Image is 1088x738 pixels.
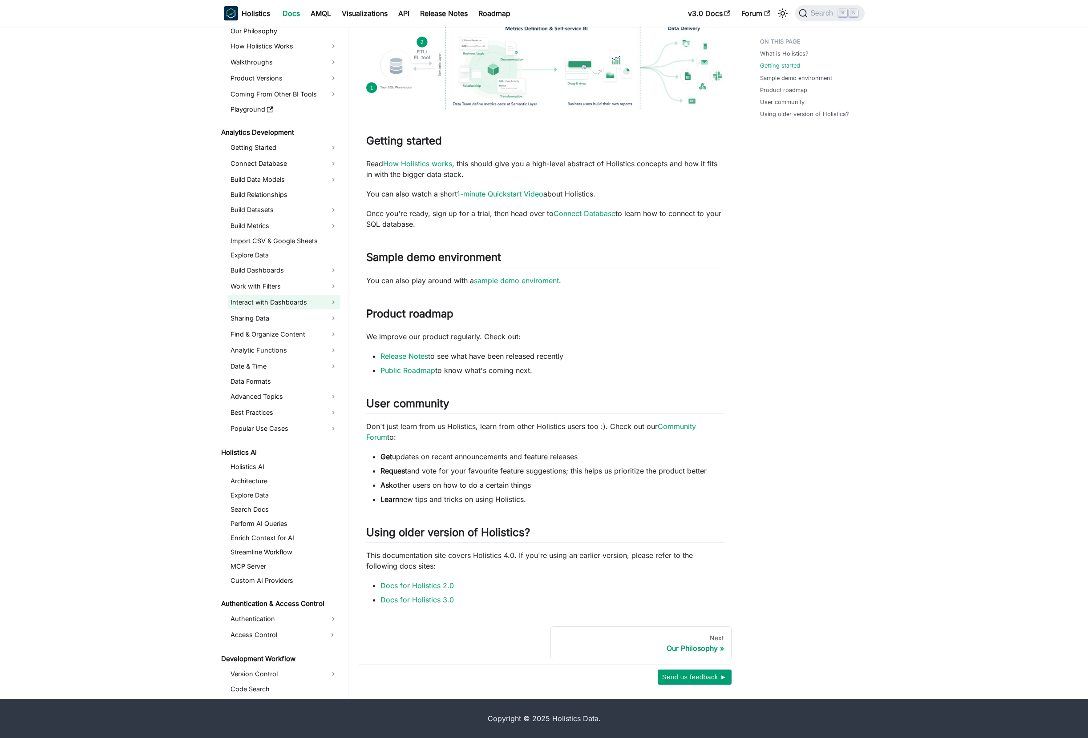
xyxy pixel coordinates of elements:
[457,189,543,198] a: 1-minute Quickstart Video
[795,5,864,21] button: Search (Command+K)
[218,446,340,459] a: Holistics AI
[736,6,776,20] a: Forum
[366,550,724,571] p: This documentation site covers Holistics 4.0. If you're using an earlier version, please refer to...
[366,422,696,441] a: Community Forum
[228,71,340,85] a: Product Versions
[662,671,727,683] span: Send us feedback ►
[380,494,724,505] li: new tips and tricks on using Holistics.
[473,6,516,20] a: Roadmap
[393,6,415,20] a: API
[224,6,270,20] a: HolisticsHolistics
[228,517,340,530] a: Perform AI Queries
[336,6,393,20] a: Visualizations
[242,8,270,19] b: Holistics
[228,311,340,325] a: Sharing Data
[228,55,340,69] a: Walkthroughs
[380,495,399,504] strong: Learn
[760,86,807,94] a: Product roadmap
[558,644,724,653] div: Our Philosophy
[760,98,805,106] a: User community
[228,103,340,116] a: Playground
[380,595,454,604] a: Docs for Holistics 3.0
[849,9,858,17] kbd: K
[305,6,336,20] a: AMQL
[366,189,724,199] p: You can also watch a short about Holistics.
[228,405,340,420] a: Best Practices
[218,126,340,139] a: Analytics Development
[228,421,340,436] a: Popular Use Cases
[380,452,392,461] strong: Get
[380,466,407,475] strong: Request
[228,612,340,626] a: Authentication
[218,653,340,665] a: Development Workflow
[380,465,724,476] li: and vote for your favourite feature suggestions; this helps us prioritize the product better
[838,9,847,17] kbd: ⌘
[228,189,340,201] a: Build Relationships
[228,546,340,558] a: Streamline Workflow
[228,219,340,233] a: Build Metrics
[359,626,732,660] nav: Docs pages
[366,421,724,442] p: Don't just learn from us Holistics, learn from other Holistics users too :). Check out our to:
[277,6,305,20] a: Docs
[228,327,340,341] a: Find & Organize Content
[228,203,340,217] a: Build Datasets
[228,279,340,293] a: Work with Filters
[228,375,340,388] a: Data Formats
[366,275,724,286] p: You can also play around with a .
[808,9,838,17] span: Search
[760,49,809,58] a: What is Holistics?
[228,235,340,247] a: Import CSV & Google Sheets
[366,208,724,229] p: Once you're ready, sign up for a trial, then head over to to learn how to connect to your SQL dat...
[380,365,724,376] li: to know what's coming next.
[228,461,340,473] a: Holistics AI
[228,87,340,101] a: Coming From Other BI Tools
[228,532,340,544] a: Enrich Context for AI
[228,697,340,711] a: Validation / Testing
[366,397,724,414] h2: User community
[228,172,340,187] a: Build Data Models
[228,667,340,681] a: Version Control
[228,560,340,573] a: MCP Server
[228,489,340,501] a: Explore Data
[550,626,732,660] a: NextOur Philosophy
[228,25,340,37] a: Our Philosophy
[366,526,724,543] h2: Using older version of Holistics?
[383,159,452,168] a: How Holistics works
[760,61,800,70] a: Getting started
[380,581,454,590] a: Docs for Holistics 2.0
[228,503,340,516] a: Search Docs
[415,6,473,20] a: Release Notes
[228,343,340,357] a: Analytic Functions
[261,713,827,724] div: Copyright © 2025 Holistics Data.
[554,209,615,218] a: Connect Database
[228,263,340,277] a: Build Dashboards
[366,158,724,180] p: Read , this should give you a high-level abstract of Holistics concepts and how it fits in with t...
[228,683,340,695] a: Code Search
[380,481,393,489] strong: Ask
[228,389,340,404] a: Advanced Topics
[760,74,832,82] a: Sample demo environment
[366,134,724,151] h2: Getting started
[228,156,340,171] a: Connect Database
[366,307,724,324] h2: Product roadmap
[228,359,340,373] a: Date & Time
[380,480,724,490] li: other users on how to do a certain things
[324,628,340,642] button: Expand sidebar category 'Access Control'
[380,352,428,361] a: Release Notes
[228,628,324,642] a: Access Control
[366,331,724,342] p: We improve our product regularly. Check out:
[228,574,340,587] a: Custom AI Providers
[380,451,724,462] li: updates on recent announcements and feature releases
[658,670,732,685] button: Send us feedback ►
[218,598,340,610] a: Authentication & Access Control
[228,475,340,487] a: Architecture
[683,6,736,20] a: v3.0 Docs
[228,39,340,53] a: How Holistics Works
[224,6,238,20] img: Holistics
[228,295,340,309] a: Interact with Dashboards
[380,366,435,375] a: Public Roadmap
[474,276,559,285] a: sample demo enviroment
[366,5,724,110] img: How Holistics fits in your Data Stack
[558,634,724,642] div: Next
[776,6,790,20] button: Switch between dark and light mode (currently light mode)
